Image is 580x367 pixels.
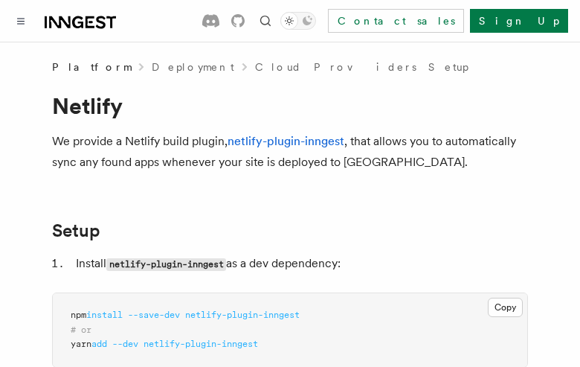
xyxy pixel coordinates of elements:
[328,9,464,33] a: Contact sales
[257,12,274,30] button: Find something...
[112,339,138,349] span: --dev
[488,298,523,317] button: Copy
[128,310,180,320] span: --save-dev
[144,339,258,349] span: netlify-plugin-inngest
[152,60,234,74] a: Deployment
[71,325,91,335] span: # or
[185,310,300,320] span: netlify-plugin-inngest
[52,60,131,74] span: Platform
[228,134,344,148] a: netlify-plugin-inngest
[71,339,91,349] span: yarn
[52,131,528,173] p: We provide a Netlify build plugin, , that allows you to automatically sync any found apps wheneve...
[71,310,86,320] span: npm
[280,12,316,30] button: Toggle dark mode
[12,12,30,30] button: Toggle navigation
[470,9,568,33] a: Sign Up
[91,339,107,349] span: add
[106,258,226,271] code: netlify-plugin-inngest
[86,310,123,320] span: install
[255,60,468,74] a: Cloud Providers Setup
[71,253,528,275] li: Install as a dev dependency:
[52,92,528,119] h1: Netlify
[52,220,100,241] a: Setup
